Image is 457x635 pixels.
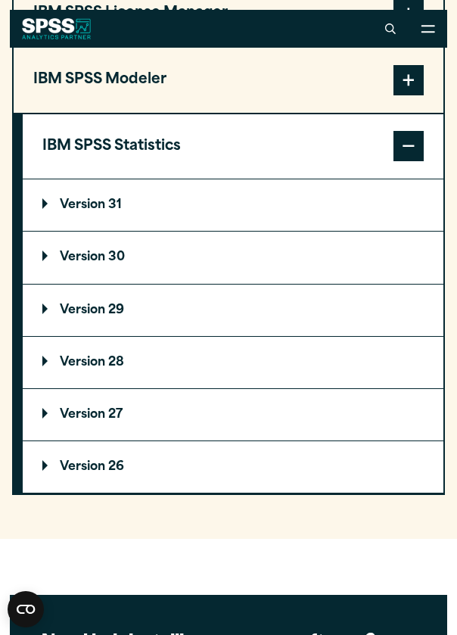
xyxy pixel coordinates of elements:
summary: Version 27 [23,389,443,440]
p: Version 31 [42,199,122,211]
summary: Version 26 [23,441,443,493]
summary: Version 29 [23,285,443,336]
p: Version 26 [42,461,124,473]
button: IBM SPSS Statistics [23,114,443,179]
summary: Version 31 [23,179,443,231]
img: SPSS White Logo [22,18,91,39]
button: IBM SPSS Modeler [14,48,443,113]
p: Version 27 [42,409,123,421]
p: Version 29 [42,304,124,316]
p: Version 28 [42,356,124,369]
p: Version 30 [42,251,125,263]
summary: Version 30 [23,232,443,283]
summary: Version 28 [23,337,443,388]
button: Open CMP widget [8,591,44,627]
div: IBM SPSS Statistics [23,179,443,493]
